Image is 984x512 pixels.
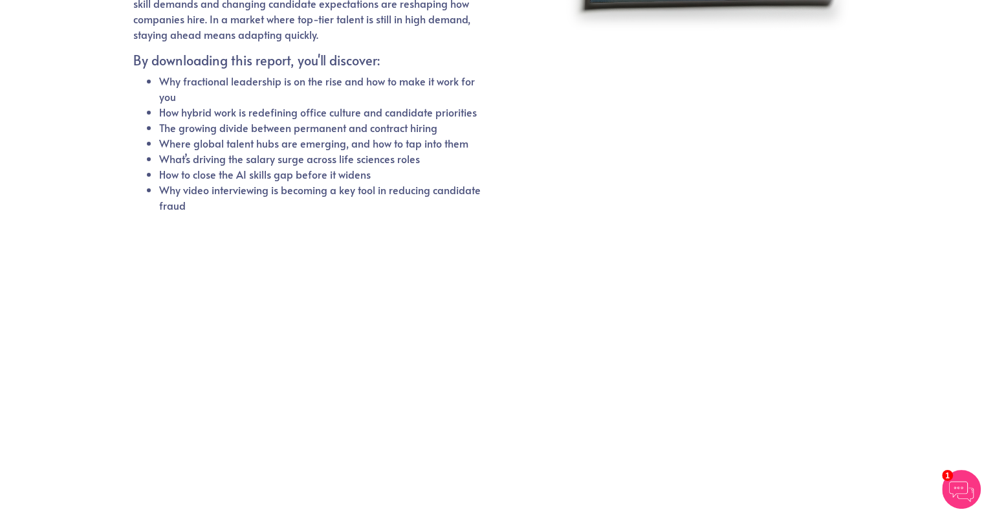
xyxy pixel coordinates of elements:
[942,470,953,481] span: 1
[159,135,482,151] li: Where global talent hubs are emerging, and how to tap into them
[159,182,482,213] li: Why video interviewing is becoming a key tool in reducing candidate fraud
[159,104,482,120] li: How hybrid work is redefining office culture and candidate priorities
[159,73,482,104] li: Why fractional leadership is on the rise and how to make it work for you
[159,166,482,182] li: How to close the AI skills gap before it widens
[942,470,981,509] img: Chatbot
[159,120,482,135] li: The growing divide between permanent and contract hiring
[159,151,482,166] li: What’s driving the salary surge across life sciences roles
[133,52,482,68] h5: By downloading this report, you'll discover:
